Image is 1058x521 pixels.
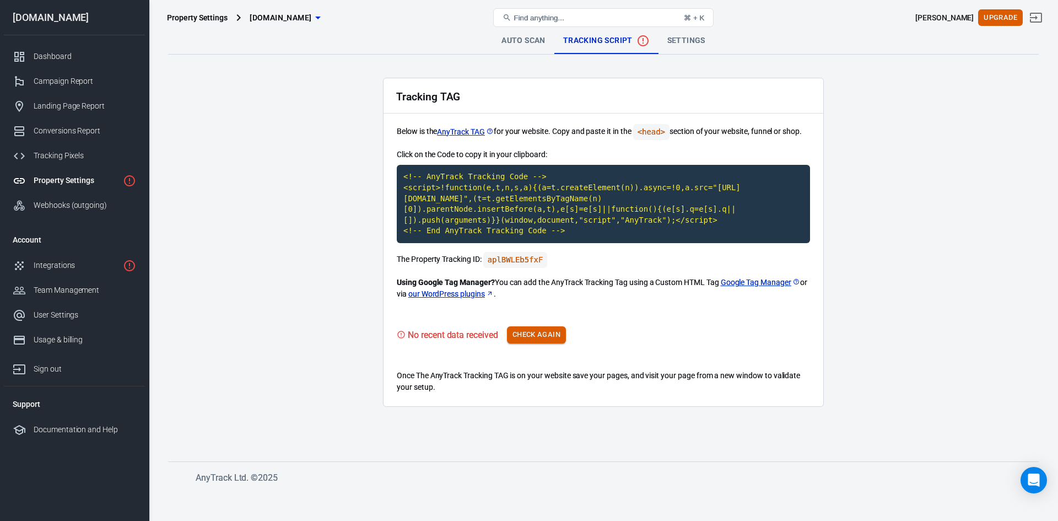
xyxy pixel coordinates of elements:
[196,471,1022,485] h6: AnyTrack Ltd. © 2025
[721,277,800,288] a: Google Tag Manager
[34,200,136,211] div: Webhooks (outgoing)
[1021,467,1047,493] div: Open Intercom Messenger
[34,424,136,436] div: Documentation and Help
[4,227,145,253] li: Account
[408,328,498,342] div: No recent data received
[397,124,810,140] p: Below is the for your website. Copy and paste it in the section of your website, funnel or shop.
[483,252,548,268] code: Click to copy
[34,150,136,162] div: Tracking Pixels
[4,143,145,168] a: Tracking Pixels
[34,260,118,271] div: Integrations
[123,174,136,187] svg: Property is not installed yet
[34,100,136,112] div: Landing Page Report
[514,14,564,22] span: Find anything...
[684,14,704,22] div: ⌘ + K
[4,193,145,218] a: Webhooks (outgoing)
[4,352,145,382] a: Sign out
[493,28,554,54] a: Auto Scan
[397,278,495,287] strong: Using Google Tag Manager?
[408,288,494,300] a: our WordPress plugins
[4,253,145,278] a: Integrations
[658,28,714,54] a: Settings
[437,126,493,138] a: AnyTrack TAG
[978,9,1023,26] button: Upgrade
[250,11,311,25] span: readingprograms.com
[34,125,136,137] div: Conversions Report
[34,334,136,346] div: Usage & billing
[34,175,118,186] div: Property Settings
[633,124,670,140] code: <head>
[123,259,136,272] svg: 1 networks not verified yet
[396,91,460,103] h2: Tracking TAG
[167,12,228,23] div: Property Settings
[563,34,650,47] span: Tracking Script
[397,328,498,342] div: Visit your website to trigger the Tracking Tag and validate your setup.
[4,119,145,143] a: Conversions Report
[397,252,810,268] p: The Property Tracking ID:
[4,391,145,417] li: Support
[4,278,145,303] a: Team Management
[4,303,145,327] a: User Settings
[34,76,136,87] div: Campaign Report
[245,8,325,28] button: [DOMAIN_NAME]
[4,168,145,193] a: Property Settings
[397,277,810,300] p: You can add the AnyTrack Tracking Tag using a Custom HTML Tag or via .
[34,363,136,375] div: Sign out
[397,370,810,393] p: Once The AnyTrack Tracking TAG is on your website save your pages, and visit your page from a new...
[4,69,145,94] a: Campaign Report
[4,44,145,69] a: Dashboard
[397,149,810,160] p: Click on the Code to copy it in your clipboard:
[34,309,136,321] div: User Settings
[507,326,566,343] button: Check Again
[915,12,974,24] div: Account id: JWXQKv1Z
[4,327,145,352] a: Usage & billing
[1023,4,1049,31] a: Sign out
[4,94,145,119] a: Landing Page Report
[636,34,650,47] svg: No data received
[493,8,714,27] button: Find anything...⌘ + K
[4,13,145,23] div: [DOMAIN_NAME]
[34,284,136,296] div: Team Management
[34,51,136,62] div: Dashboard
[397,165,810,243] code: Click to copy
